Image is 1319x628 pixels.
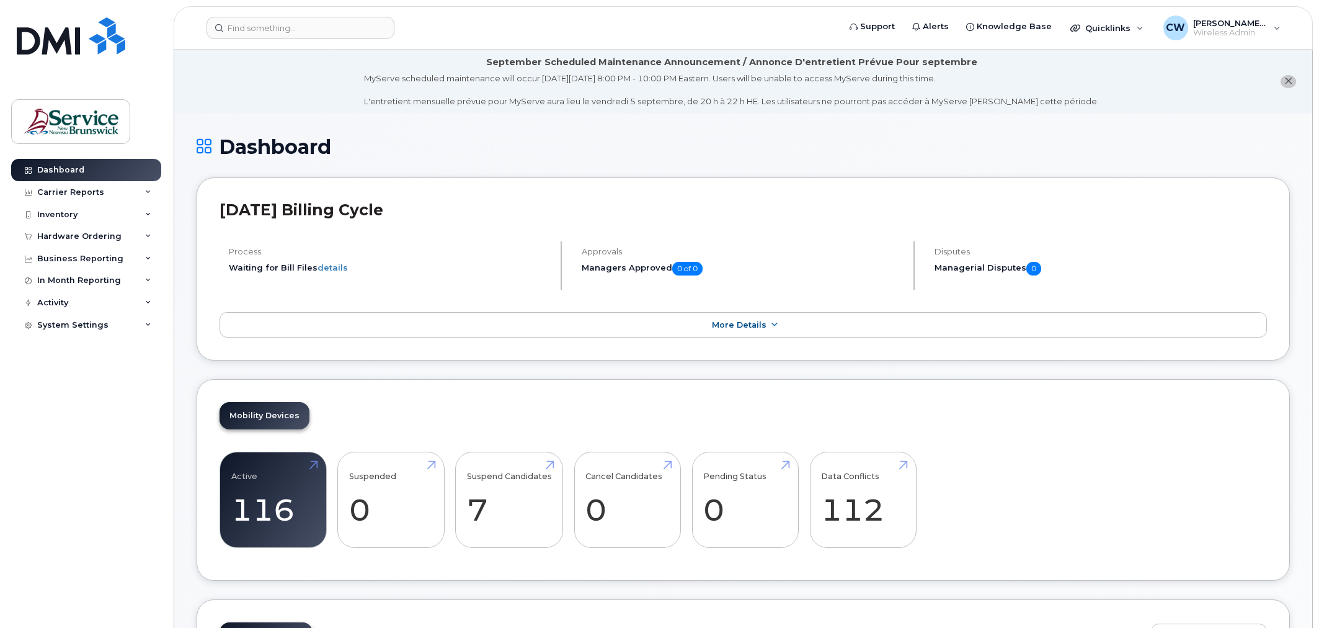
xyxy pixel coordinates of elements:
[582,262,903,276] h5: Managers Approved
[220,200,1267,219] h2: [DATE] Billing Cycle
[1281,75,1296,88] button: close notification
[231,459,315,541] a: Active 116
[229,247,550,256] h4: Process
[1026,262,1041,276] span: 0
[467,459,552,541] a: Suspend Candidates 7
[349,459,433,541] a: Suspended 0
[582,247,903,256] h4: Approvals
[229,262,550,274] li: Waiting for Bill Files
[935,262,1267,276] h5: Managerial Disputes
[486,56,977,69] div: September Scheduled Maintenance Announcement / Annonce D'entretient Prévue Pour septembre
[821,459,905,541] a: Data Conflicts 112
[220,402,309,429] a: Mobility Devices
[585,459,669,541] a: Cancel Candidates 0
[712,320,766,330] span: More Details
[364,73,1099,107] div: MyServe scheduled maintenance will occur [DATE][DATE] 8:00 PM - 10:00 PM Eastern. Users will be u...
[935,247,1267,256] h4: Disputes
[672,262,703,276] span: 0 of 0
[318,262,348,272] a: details
[197,136,1290,158] h1: Dashboard
[703,459,787,541] a: Pending Status 0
